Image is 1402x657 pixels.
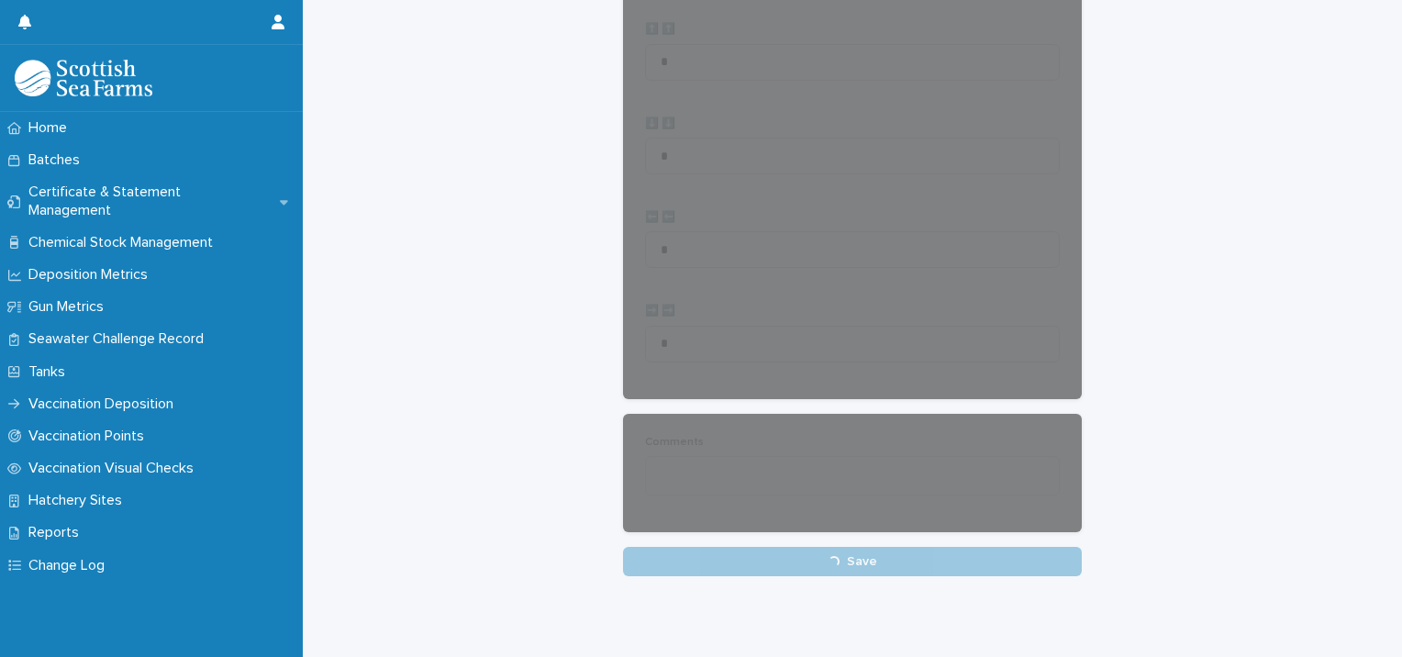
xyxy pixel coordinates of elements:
[21,395,188,413] p: Vaccination Deposition
[21,266,162,284] p: Deposition Metrics
[21,119,82,137] p: Home
[623,547,1082,576] button: Save
[21,151,95,169] p: Batches
[15,60,152,96] img: uOABhIYSsOPhGJQdTwEw
[21,184,280,218] p: Certificate & Statement Management
[21,298,118,316] p: Gun Metrics
[21,330,218,348] p: Seawater Challenge Record
[21,234,228,251] p: Chemical Stock Management
[21,524,94,541] p: Reports
[21,492,137,509] p: Hatchery Sites
[21,460,208,477] p: Vaccination Visual Checks
[21,428,159,445] p: Vaccination Points
[21,363,80,381] p: Tanks
[847,555,877,568] span: Save
[21,557,119,574] p: Change Log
